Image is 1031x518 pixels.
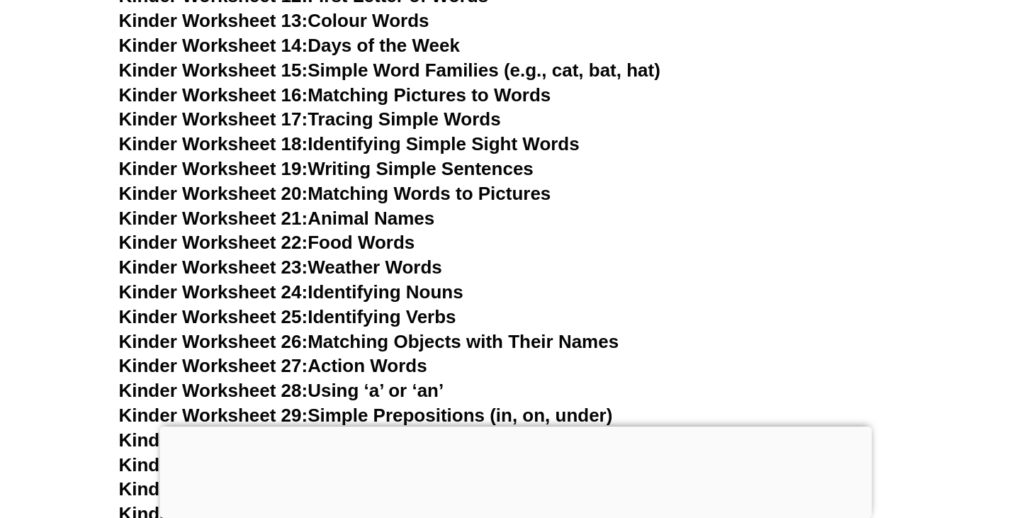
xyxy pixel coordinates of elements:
[119,355,308,376] span: Kinder Worksheet 27:
[119,108,501,130] a: Kinder Worksheet 17:Tracing Simple Words
[119,232,415,253] a: Kinder Worksheet 22:Food Words
[119,355,427,376] a: Kinder Worksheet 27:Action Words
[119,429,450,451] a: Kinder Worksheet 30:Opposite Words
[119,84,308,106] span: Kinder Worksheet 16:
[119,454,308,475] span: Kinder Worksheet 31:
[119,306,456,327] a: Kinder Worksheet 25:Identifying Verbs
[119,84,551,106] a: Kinder Worksheet 16:Matching Pictures to Words
[119,429,308,451] span: Kinder Worksheet 30:
[119,10,308,31] span: Kinder Worksheet 13:
[119,380,308,401] span: Kinder Worksheet 28:
[119,60,308,81] span: Kinder Worksheet 15:
[119,454,575,475] a: Kinder Worksheet 31:Describing Words (Adjectives)
[119,257,308,278] span: Kinder Worksheet 23:
[119,35,460,56] a: Kinder Worksheet 14:Days of the Week
[119,257,442,278] a: Kinder Worksheet 23:Weather Words
[119,478,308,500] span: Kinder Worksheet 32:
[119,158,308,179] span: Kinder Worksheet 19:
[119,183,308,204] span: Kinder Worksheet 20:
[119,281,463,303] a: Kinder Worksheet 24:Identifying Nouns
[119,331,308,352] span: Kinder Worksheet 26:
[119,405,613,426] a: Kinder Worksheet 29:Simple Prepositions (in, on, under)
[119,35,308,56] span: Kinder Worksheet 14:
[119,208,435,229] a: Kinder Worksheet 21:Animal Names
[788,358,1031,518] iframe: Chat Widget
[119,232,308,253] span: Kinder Worksheet 22:
[119,478,542,500] a: Kinder Worksheet 32:Numbers and Words (1-10)
[119,158,534,179] a: Kinder Worksheet 19:Writing Simple Sentences
[159,427,872,514] iframe: Advertisement
[119,208,308,229] span: Kinder Worksheet 21:
[119,306,308,327] span: Kinder Worksheet 25:
[119,133,308,154] span: Kinder Worksheet 18:
[119,380,444,401] a: Kinder Worksheet 28:Using ‘a’ or ‘an’
[119,183,551,204] a: Kinder Worksheet 20:Matching Words to Pictures
[119,108,308,130] span: Kinder Worksheet 17:
[119,281,308,303] span: Kinder Worksheet 24:
[119,60,660,81] a: Kinder Worksheet 15:Simple Word Families (e.g., cat, bat, hat)
[119,331,619,352] a: Kinder Worksheet 26:Matching Objects with Their Names
[119,10,429,31] a: Kinder Worksheet 13:Colour Words
[119,405,308,426] span: Kinder Worksheet 29:
[119,133,580,154] a: Kinder Worksheet 18:Identifying Simple Sight Words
